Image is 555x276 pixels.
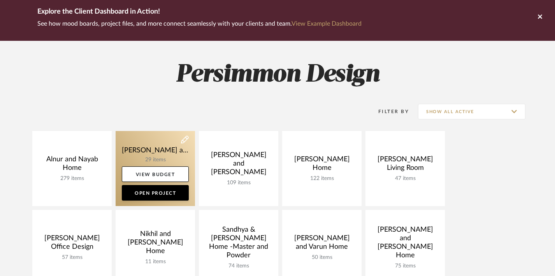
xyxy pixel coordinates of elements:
div: [PERSON_NAME] Living Room [372,155,439,175]
div: 279 items [39,175,105,182]
div: 11 items [122,259,189,265]
a: Open Project [122,185,189,201]
div: [PERSON_NAME] and [PERSON_NAME] Home [372,225,439,263]
div: Nikhil and [PERSON_NAME] Home [122,230,189,259]
div: [PERSON_NAME] and [PERSON_NAME] [205,151,272,180]
div: 74 items [205,263,272,269]
div: 47 items [372,175,439,182]
div: 109 items [205,180,272,186]
a: View Budget [122,166,189,182]
div: 75 items [372,263,439,269]
div: [PERSON_NAME] Office Design [39,234,105,254]
div: [PERSON_NAME] and Varun Home [288,234,355,254]
a: View Example Dashboard [369,21,439,27]
p: See how mood boards, project files, and more connect seamlessly with your clients and team. [114,18,439,29]
div: 50 items [288,254,355,261]
div: Sandhya & [PERSON_NAME] Home -Master and Powder [205,225,272,263]
p: Explore the Client Dashboard in Action! [114,6,439,18]
div: Filter By [368,108,409,115]
div: [PERSON_NAME] Home [288,155,355,175]
div: Alnur and Nayab Home [39,155,105,175]
div: 122 items [288,175,355,182]
div: 57 items [39,254,105,261]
